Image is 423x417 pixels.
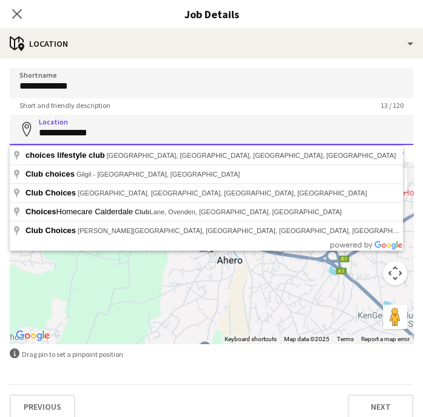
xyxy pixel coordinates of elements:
span: Homecare Calderdale [25,207,135,216]
span: Club Choices [25,188,76,197]
span: [PERSON_NAME][GEOGRAPHIC_DATA], [GEOGRAPHIC_DATA], [GEOGRAPHIC_DATA], [GEOGRAPHIC_DATA] [78,227,422,234]
span: Club Choices [25,226,76,235]
a: Open this area in Google Maps (opens a new window) [13,328,53,344]
span: [GEOGRAPHIC_DATA], [GEOGRAPHIC_DATA], [GEOGRAPHIC_DATA], [GEOGRAPHIC_DATA] [107,152,396,159]
a: Terms (opens in new tab) [337,336,354,342]
a: Report a map error [361,336,410,342]
span: choices lifestyle club [25,151,105,160]
span: Short and friendly description [10,101,120,110]
span: Lane, Ovenden, [GEOGRAPHIC_DATA], [GEOGRAPHIC_DATA] [135,208,342,215]
span: [GEOGRAPHIC_DATA], [GEOGRAPHIC_DATA], [GEOGRAPHIC_DATA], [GEOGRAPHIC_DATA] [78,189,367,197]
button: Keyboard shortcuts [225,335,277,344]
span: Choices [25,207,56,216]
span: Gilgil - [GEOGRAPHIC_DATA], [GEOGRAPHIC_DATA] [76,171,240,178]
button: Drag Pegman onto the map to open Street View [383,305,407,329]
div: Drag pin to set a pinpoint position [10,348,413,360]
span: Club choices [25,169,75,178]
span: 13 / 120 [371,101,413,110]
img: Google [13,328,53,344]
span: Map data ©2025 [284,336,330,342]
button: Map camera controls [383,261,407,285]
span: Club [135,208,149,215]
